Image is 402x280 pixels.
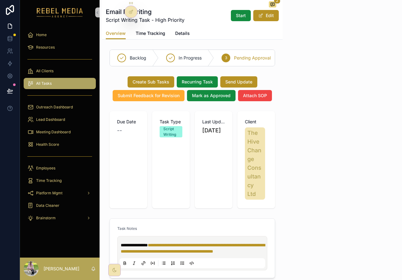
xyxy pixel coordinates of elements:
[269,1,276,9] button: 2
[36,45,55,50] span: Resources
[36,69,54,74] span: All Clients
[36,216,56,221] span: Brainstorm
[24,187,96,199] a: Platform Mgmt
[247,129,263,198] span: The Hive Change Consultancy Ltd
[36,117,65,122] span: Lead Dashboard
[117,226,137,231] span: Task Notes
[163,126,179,137] div: Script Writing
[24,78,96,89] a: All Tasks
[24,29,96,40] a: Home
[24,114,96,125] a: Lead Dashboard
[128,76,174,88] button: Create Sub Tasks
[36,203,59,208] span: Data Cleaner
[106,7,185,16] h1: Email Rewriting
[243,93,267,99] span: Attach SOP
[160,119,182,125] span: Task Type
[238,90,272,101] button: Attach SOP
[202,126,221,135] p: [DATE]
[44,266,79,272] p: [PERSON_NAME]
[175,30,190,36] span: Details
[231,10,251,21] button: Start
[24,126,96,138] a: Meeting Dashboard
[236,12,246,19] span: Start
[245,127,265,200] a: The Hive Change Consultancy Ltd
[24,163,96,174] a: Employees
[245,119,268,125] span: Client
[36,130,71,135] span: Meeting Dashboard
[225,55,227,60] span: 3
[133,79,169,85] span: Create Sub Tasks
[36,105,73,110] span: Outreach Dashboard
[220,76,257,88] button: Send Update
[136,30,165,36] span: Time Tracking
[36,142,59,147] span: Health Score
[24,200,96,211] a: Data Cleaner
[202,119,225,125] span: Last Updated
[24,65,96,77] a: All Clients
[177,76,218,88] button: Recurring Task
[36,81,52,86] span: All Tasks
[20,25,100,232] div: scrollable content
[118,93,180,99] span: Submit Feedback for Revision
[106,28,126,40] a: Overview
[24,212,96,224] a: Brainstorm
[253,10,279,21] button: Edit
[136,28,165,40] a: Time Tracking
[175,28,190,40] a: Details
[24,139,96,150] a: Health Score
[187,90,236,101] button: Mark as Approved
[182,79,213,85] span: Recurring Task
[24,102,96,113] a: Outreach Dashboard
[36,32,47,37] span: Home
[192,93,231,99] span: Mark as Approved
[36,191,63,196] span: Platform Mgmt
[117,119,140,125] span: Due Date
[106,16,185,24] span: Script Writing Task - High Priority
[36,166,55,171] span: Employees
[113,90,185,101] button: Submit Feedback for Revision
[36,178,62,183] span: Time Tracking
[24,175,96,186] a: Time Tracking
[37,7,83,17] img: App logo
[225,79,252,85] span: Send Update
[179,55,202,61] span: In Progress
[24,42,96,53] a: Resources
[234,55,271,61] span: Pending Approval
[106,30,126,36] span: Overview
[130,55,146,61] span: Backlog
[117,126,122,135] span: --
